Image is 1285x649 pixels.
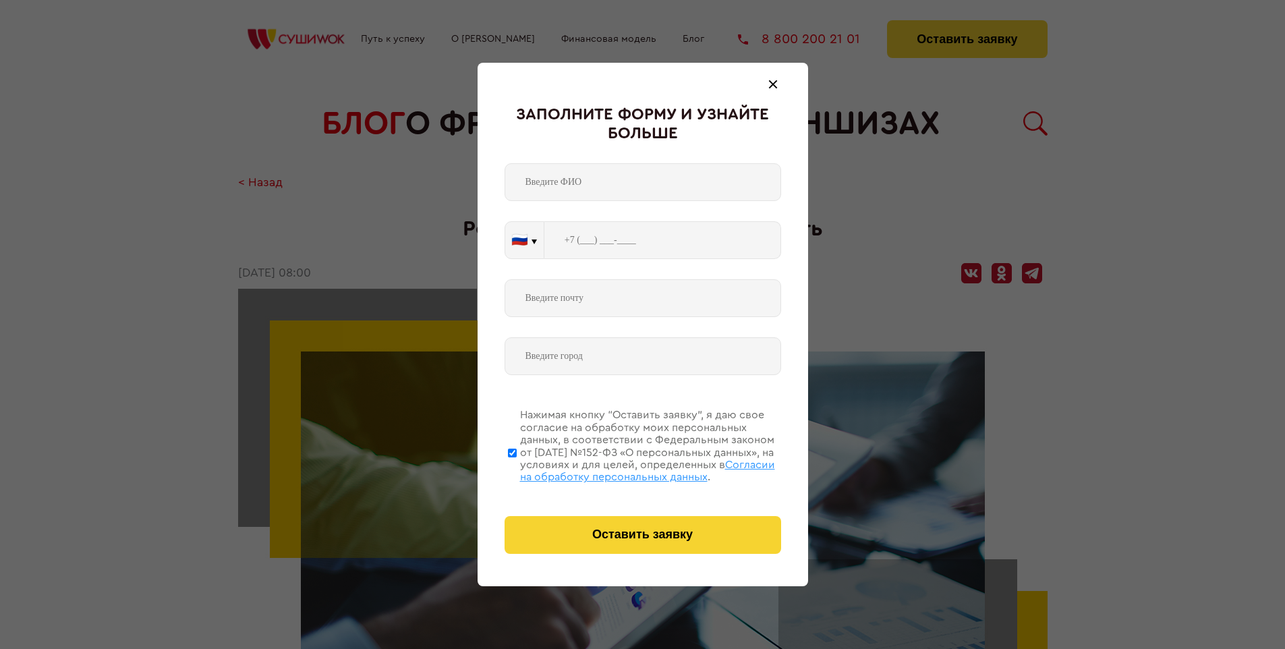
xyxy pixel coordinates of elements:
div: Нажимая кнопку “Оставить заявку”, я даю свое согласие на обработку моих персональных данных, в со... [520,409,781,483]
input: Введите город [505,337,781,375]
button: Оставить заявку [505,516,781,554]
div: Заполните форму и узнайте больше [505,106,781,143]
input: +7 (___) ___-____ [544,221,781,259]
input: Введите почту [505,279,781,317]
span: Согласии на обработку персональных данных [520,459,775,482]
button: 🇷🇺 [505,222,544,258]
input: Введите ФИО [505,163,781,201]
